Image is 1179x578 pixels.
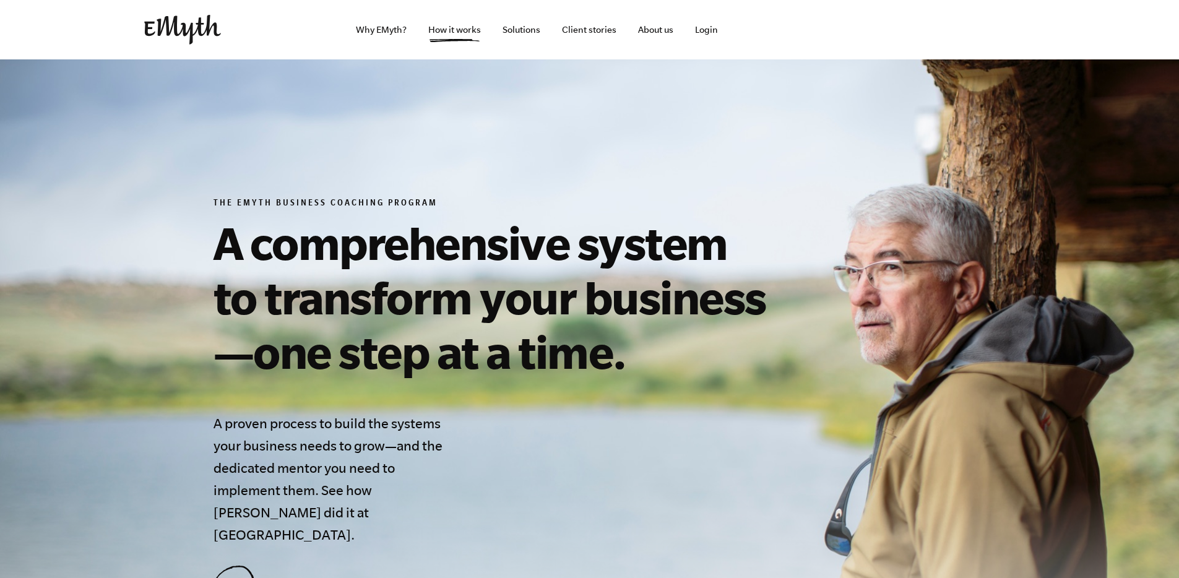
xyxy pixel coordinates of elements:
iframe: Embedded CTA [905,16,1035,43]
h6: The EMyth Business Coaching Program [214,198,778,210]
iframe: Embedded CTA [769,16,899,43]
h1: A comprehensive system to transform your business—one step at a time. [214,215,778,379]
iframe: Chat Widget [1117,519,1179,578]
img: EMyth [144,15,221,45]
h4: A proven process to build the systems your business needs to grow—and the dedicated mentor you ne... [214,412,451,546]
